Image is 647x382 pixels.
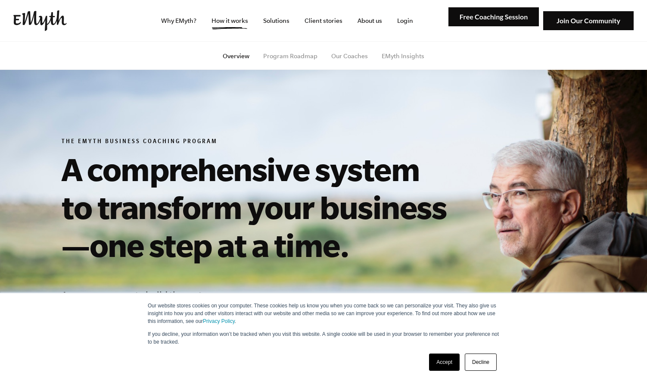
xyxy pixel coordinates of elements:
img: EMyth [13,10,67,31]
h6: The EMyth Business Coaching Program [62,138,454,147]
p: If you decline, your information won’t be tracked when you visit this website. A single cookie wi... [148,330,499,346]
a: EMyth Insights [382,53,424,59]
a: Our Coaches [331,53,368,59]
a: Overview [223,53,249,59]
a: Privacy Policy [203,318,235,324]
img: Free Coaching Session [448,7,539,27]
h4: A proven process to build the systems your business needs to grow—and the dedicated mentor you ne... [62,287,227,380]
h1: A comprehensive system to transform your business—one step at a time. [62,150,454,264]
a: Program Roadmap [263,53,317,59]
p: Our website stores cookies on your computer. These cookies help us know you when you come back so... [148,302,499,325]
img: Join Our Community [543,11,634,31]
a: Accept [429,354,460,371]
a: Decline [465,354,497,371]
